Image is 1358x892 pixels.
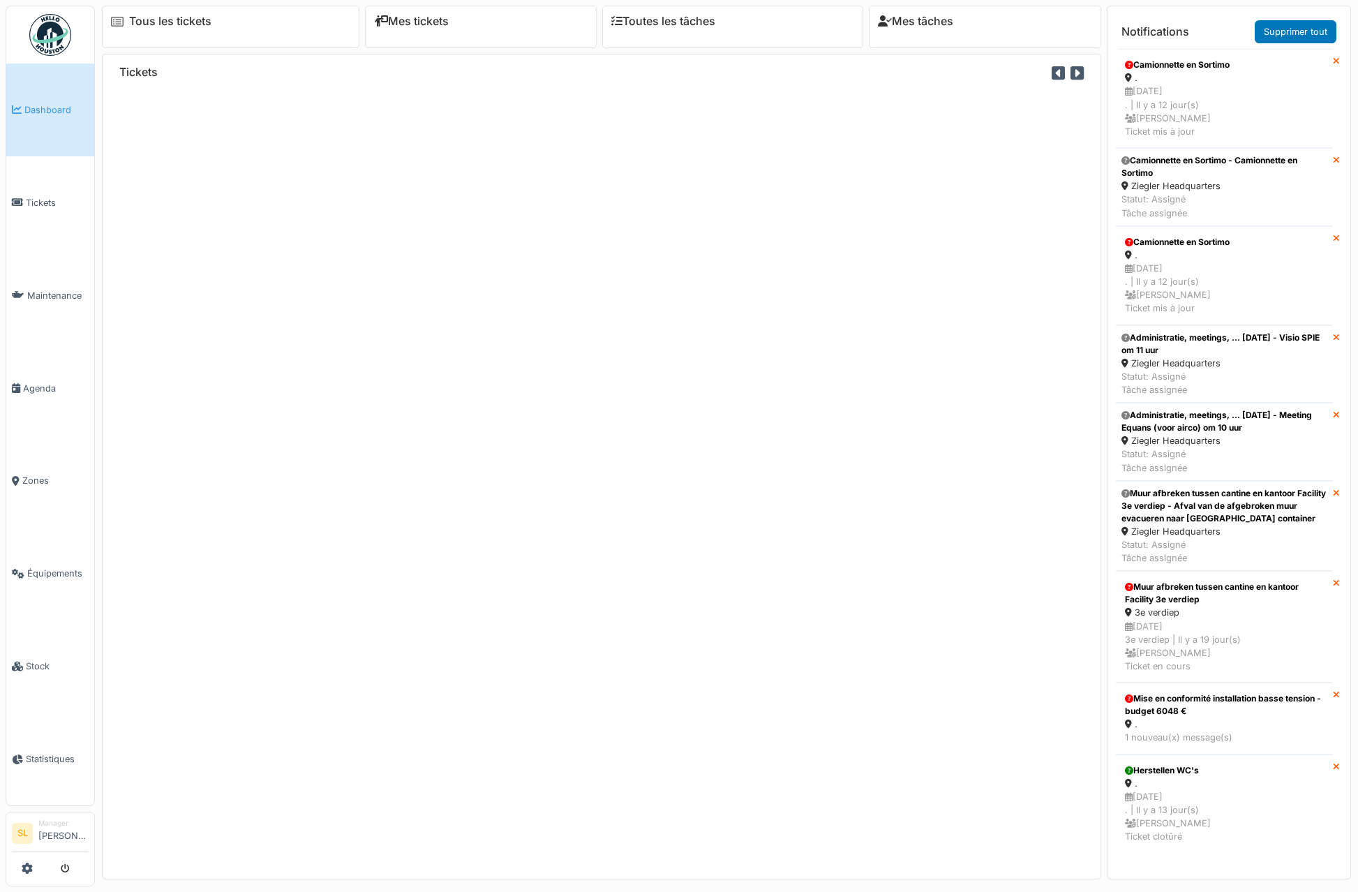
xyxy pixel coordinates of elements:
div: Ziegler Headquarters [1121,525,1327,538]
div: [DATE] . | Il y a 12 jour(s) [PERSON_NAME] Ticket mis à jour [1125,84,1324,138]
div: Camionnette en Sortimo [1125,236,1324,248]
span: Équipements [27,567,89,580]
div: Camionnette en Sortimo - Camionnette en Sortimo [1121,154,1327,179]
li: [PERSON_NAME] [38,818,89,848]
div: Statut: Assigné Tâche assignée [1121,447,1327,474]
li: SL [12,823,33,844]
a: Mes tâches [878,15,953,28]
div: Administratie, meetings, ... [DATE] - Visio SPIE om 11 uur [1121,332,1327,357]
div: Mise en conformité installation basse tension - budget 6048 € [1125,692,1324,718]
div: . [1125,248,1324,262]
a: Équipements [6,528,94,620]
span: Stock [26,660,89,673]
div: . [1125,777,1324,790]
a: Camionnette en Sortimo . [DATE]. | Il y a 12 jour(s) [PERSON_NAME]Ticket mis à jour [1116,226,1333,325]
span: Tickets [26,196,89,209]
div: . [1125,718,1324,731]
div: . [1125,71,1324,84]
a: Camionnette en Sortimo . [DATE]. | Il y a 12 jour(s) [PERSON_NAME]Ticket mis à jour [1116,49,1333,148]
div: Ziegler Headquarters [1121,179,1327,193]
a: Mise en conformité installation basse tension - budget 6048 € . 1 nouveau(x) message(s) [1116,683,1333,754]
div: Herstellen WC's [1125,764,1324,777]
a: Herstellen WC's . [DATE]. | Il y a 13 jour(s) [PERSON_NAME]Ticket clotûré [1116,755,1333,854]
div: Ziegler Headquarters [1121,434,1327,447]
h6: Notifications [1121,25,1189,38]
div: Statut: Assigné Tâche assignée [1121,370,1327,396]
a: Dashboard [6,64,94,156]
div: Ziegler Headquarters [1121,357,1327,370]
a: Mes tickets [374,15,449,28]
h6: Tickets [119,66,158,79]
span: Zones [22,474,89,487]
a: Camionnette en Sortimo - Camionnette en Sortimo Ziegler Headquarters Statut: AssignéTâche assignée [1116,148,1333,226]
a: Zones [6,435,94,528]
img: Badge_color-CXgf-gQk.svg [29,14,71,56]
div: [DATE] 3e verdiep | Il y a 19 jour(s) [PERSON_NAME] Ticket en cours [1125,620,1324,674]
a: Supprimer tout [1255,20,1336,43]
a: Administratie, meetings, ... [DATE] - Meeting Equans (voor airco) om 10 uur Ziegler Headquarters ... [1116,403,1333,481]
span: Agenda [23,382,89,395]
div: Muur afbreken tussen cantine en kantoor Facility 3e verdiep - Afval van de afgebroken muur evacue... [1121,487,1327,525]
div: Muur afbreken tussen cantine en kantoor Facility 3e verdiep [1125,581,1324,606]
a: Agenda [6,342,94,435]
a: Tous les tickets [129,15,211,28]
a: Muur afbreken tussen cantine en kantoor Facility 3e verdiep 3e verdiep [DATE]3e verdiep | Il y a ... [1116,571,1333,683]
div: Manager [38,818,89,828]
a: Stock [6,620,94,713]
span: Statistiques [26,752,89,766]
div: [DATE] . | Il y a 13 jour(s) [PERSON_NAME] Ticket clotûré [1125,790,1324,844]
a: SL Manager[PERSON_NAME] [12,818,89,852]
a: Statistiques [6,713,94,805]
div: Statut: Assigné Tâche assignée [1121,538,1327,565]
div: Camionnette en Sortimo [1125,59,1324,71]
div: Administratie, meetings, ... [DATE] - Meeting Equans (voor airco) om 10 uur [1121,409,1327,434]
a: Maintenance [6,249,94,342]
div: 1 nouveau(x) message(s) [1125,731,1324,744]
div: [DATE] . | Il y a 12 jour(s) [PERSON_NAME] Ticket mis à jour [1125,262,1324,315]
a: Muur afbreken tussen cantine en kantoor Facility 3e verdiep - Afval van de afgebroken muur evacue... [1116,481,1333,572]
div: 3e verdiep [1125,606,1324,619]
span: Maintenance [27,289,89,302]
a: Toutes les tâches [611,15,715,28]
a: Administratie, meetings, ... [DATE] - Visio SPIE om 11 uur Ziegler Headquarters Statut: AssignéTâ... [1116,325,1333,403]
span: Dashboard [24,103,89,117]
div: Statut: Assigné Tâche assignée [1121,193,1327,219]
a: Tickets [6,156,94,249]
